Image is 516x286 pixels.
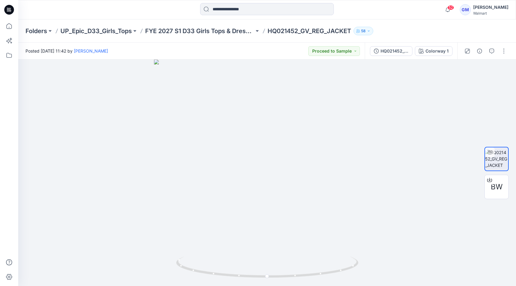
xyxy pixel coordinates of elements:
div: GM [460,4,471,15]
div: HQ021452_GV_REG_JACKET 7_Colorway 1 [381,48,408,54]
span: 52 [447,5,454,10]
span: BW [491,181,503,192]
img: HQ021452_GV_REG_JACKET [485,149,508,168]
div: [PERSON_NAME] [473,4,508,11]
a: [PERSON_NAME] [74,48,108,53]
span: Posted [DATE] 11:42 by [26,48,108,54]
p: HQ021452_GV_REG_JACKET [268,27,351,35]
button: HQ021452_GV_REG_JACKET 7_Colorway 1 [370,46,412,56]
button: Details [475,46,484,56]
a: Folders [26,27,47,35]
div: Walmart [473,11,508,16]
p: 58 [361,28,366,34]
div: Colorway 1 [425,48,449,54]
a: FYE 2027 S1 D33 Girls Tops & Dresses Epic Design [145,27,254,35]
button: Colorway 1 [415,46,453,56]
button: 58 [354,27,373,35]
a: UP_Epic_D33_Girls_Tops [60,27,132,35]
